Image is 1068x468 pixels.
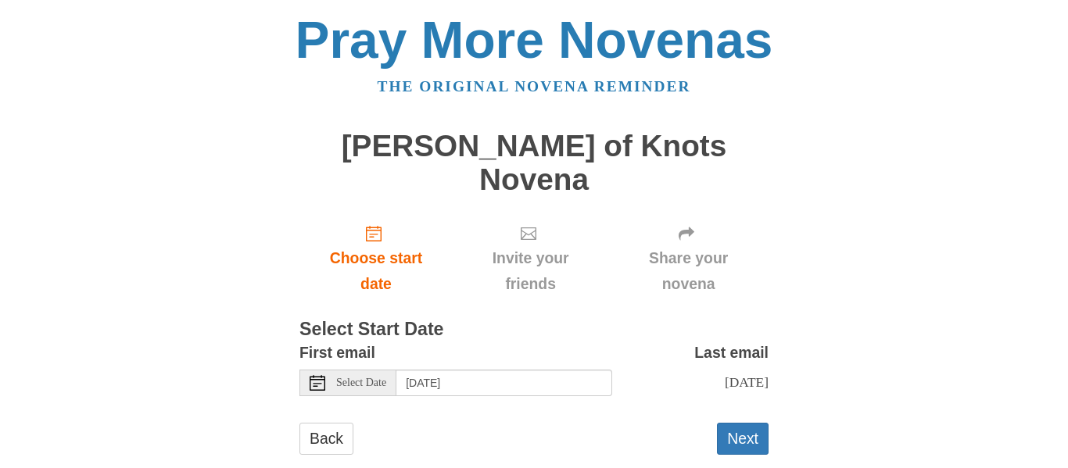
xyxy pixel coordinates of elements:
[299,423,353,455] a: Back
[299,212,453,305] a: Choose start date
[296,11,773,69] a: Pray More Novenas
[717,423,769,455] button: Next
[608,212,769,305] div: Click "Next" to confirm your start date first.
[299,130,769,196] h1: [PERSON_NAME] of Knots Novena
[299,340,375,366] label: First email
[453,212,608,305] div: Click "Next" to confirm your start date first.
[725,374,769,390] span: [DATE]
[315,245,437,297] span: Choose start date
[624,245,753,297] span: Share your novena
[378,78,691,95] a: The original novena reminder
[336,377,386,388] span: Select Date
[468,245,593,297] span: Invite your friends
[299,320,769,340] h3: Select Start Date
[694,340,769,366] label: Last email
